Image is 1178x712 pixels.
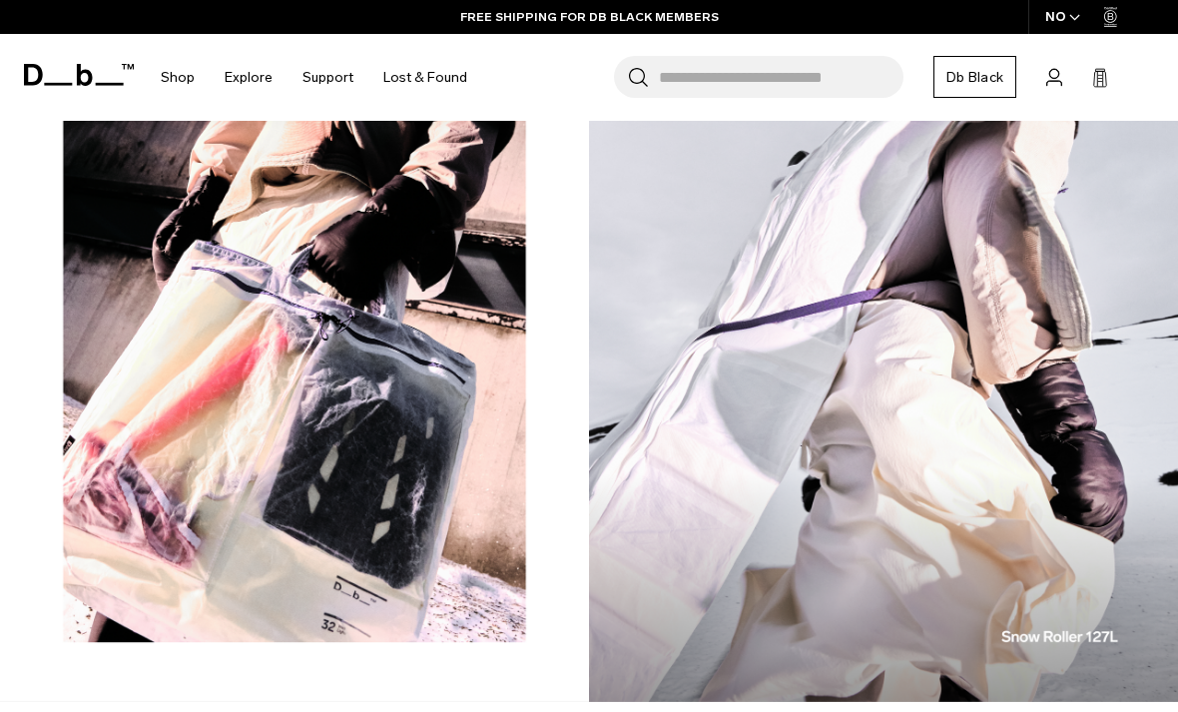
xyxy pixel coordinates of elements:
[302,42,353,113] a: Support
[225,42,273,113] a: Explore
[460,8,719,26] a: FREE SHIPPING FOR DB BLACK MEMBERS
[933,56,1016,98] a: Db Black
[383,42,467,113] a: Lost & Found
[161,42,195,113] a: Shop
[146,34,482,121] nav: Main Navigation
